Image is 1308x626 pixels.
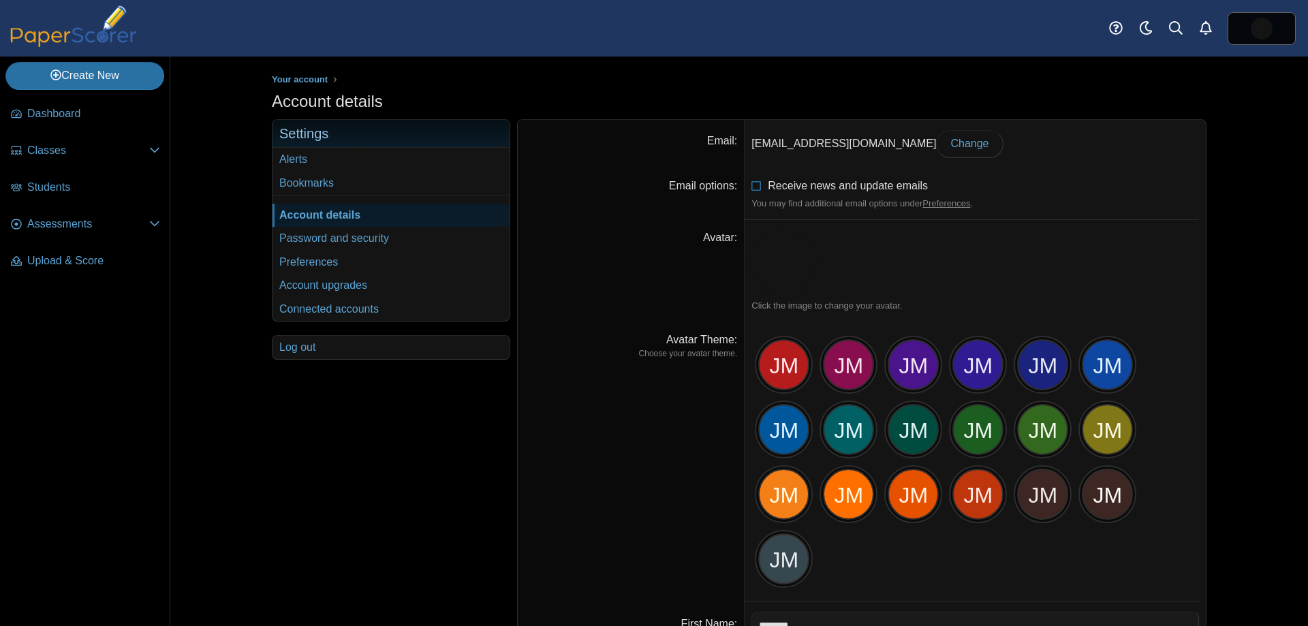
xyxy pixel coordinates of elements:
[1082,404,1133,455] div: JM
[751,230,817,296] img: ps.74CSeXsONR1xs8MJ
[525,348,737,360] dfn: Choose your avatar theme.
[952,404,1003,455] div: JM
[1082,339,1133,390] div: JM
[952,469,1003,520] div: JM
[823,469,874,520] div: JM
[745,120,1206,168] dd: [EMAIL_ADDRESS][DOMAIN_NAME]
[27,253,160,268] span: Upload & Score
[272,74,328,84] span: Your account
[758,533,809,584] div: JM
[751,198,1199,210] div: You may find additional email options under .
[1191,14,1221,44] a: Alerts
[5,98,166,131] a: Dashboard
[1251,18,1273,40] img: ps.74CSeXsONR1xs8MJ
[5,5,142,47] img: PaperScorer
[5,135,166,168] a: Classes
[669,180,738,191] label: Email options
[27,106,160,121] span: Dashboard
[5,172,166,204] a: Students
[27,217,149,232] span: Assessments
[1228,12,1296,45] a: ps.74CSeXsONR1xs8MJ
[272,204,510,227] a: Account details
[936,130,1003,157] a: Change
[703,232,737,243] label: Avatar
[888,339,939,390] div: JM
[1017,404,1068,455] div: JM
[272,251,510,274] a: Preferences
[751,300,1199,312] div: Click the image to change your avatar.
[1017,339,1068,390] div: JM
[1017,469,1068,520] div: JM
[272,274,510,297] a: Account upgrades
[272,298,510,321] a: Connected accounts
[272,172,510,195] a: Bookmarks
[768,180,928,191] span: Receive news and update emails
[5,245,166,278] a: Upload & Score
[666,334,737,345] label: Avatar Theme
[5,208,166,241] a: Assessments
[272,148,510,171] a: Alerts
[5,62,164,89] a: Create New
[952,339,1003,390] div: JM
[823,404,874,455] div: JM
[823,339,874,390] div: JM
[950,138,988,149] span: Change
[27,143,149,158] span: Classes
[888,469,939,520] div: JM
[758,339,809,390] div: JM
[758,404,809,455] div: JM
[268,72,331,89] a: Your account
[707,135,737,146] label: Email
[1251,18,1273,40] span: Jasmine McNair
[272,227,510,250] a: Password and security
[758,469,809,520] div: JM
[272,120,510,148] h3: Settings
[1082,469,1133,520] div: JM
[922,198,970,208] a: Preferences
[888,404,939,455] div: JM
[5,37,142,49] a: PaperScorer
[27,180,160,195] span: Students
[272,336,510,359] a: Log out
[272,90,383,113] h1: Account details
